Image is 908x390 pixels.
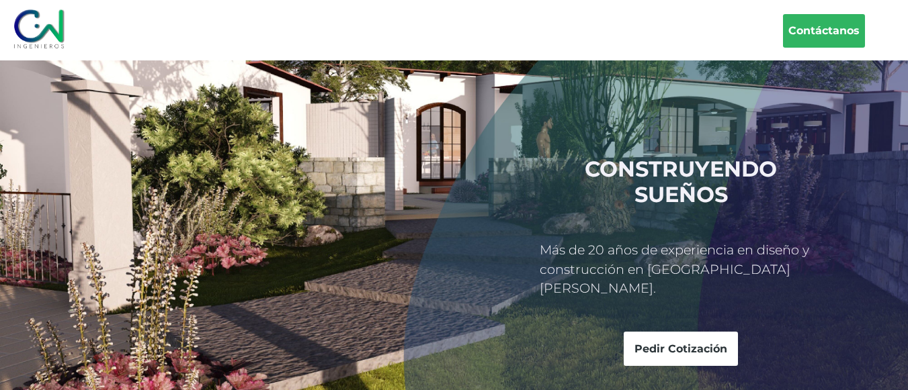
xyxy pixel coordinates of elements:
a: Pedir Cotización [624,332,738,366]
p: Más de 20 años de experiencia en diseño y construcción en [GEOGRAPHIC_DATA][PERSON_NAME]. [540,240,822,298]
h2: CONSTRUYENDO SUEÑOS [540,156,822,208]
a: About Us [11,5,68,55]
img: Company Logo [11,5,68,52]
a: Contáctanos [783,14,865,48]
